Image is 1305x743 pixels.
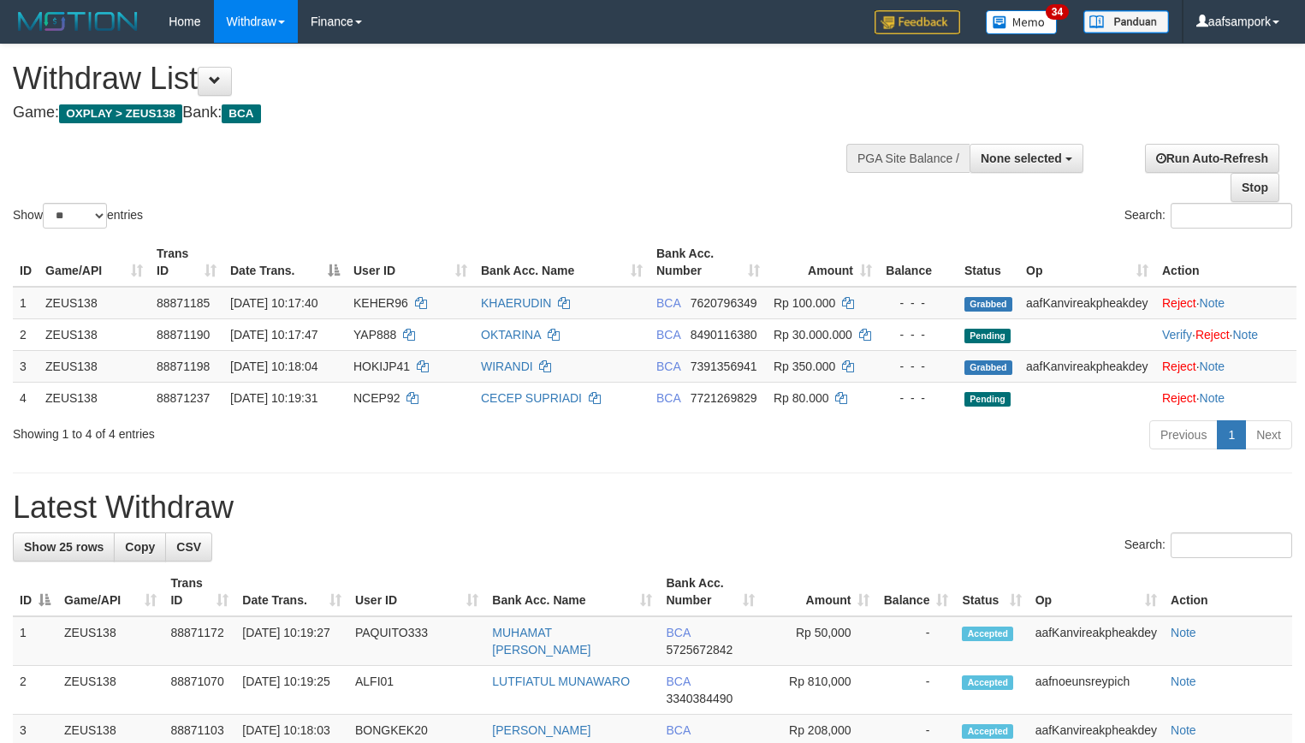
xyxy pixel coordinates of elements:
[165,532,212,562] a: CSV
[1124,203,1292,229] label: Search:
[1162,328,1192,342] a: Verify
[230,360,317,373] span: [DATE] 10:18:04
[774,328,852,342] span: Rp 30.000.000
[13,238,39,287] th: ID
[57,568,163,616] th: Game/API: activate to sort column ascending
[962,724,1013,739] span: Accepted
[235,568,348,616] th: Date Trans.: activate to sort column ascending
[353,360,410,373] span: HOKIJP41
[13,568,57,616] th: ID: activate to sort column descending
[962,627,1013,641] span: Accepted
[666,675,690,688] span: BCA
[774,391,829,405] span: Rp 80.000
[659,568,761,616] th: Bank Acc. Number: activate to sort column ascending
[986,10,1058,34] img: Button%20Memo.svg
[981,152,1062,165] span: None selected
[1019,287,1155,319] td: aafKanvireakpheakdey
[762,616,877,666] td: Rp 50,000
[691,328,757,342] span: Copy 8490116380 to clipboard
[964,329,1011,343] span: Pending
[222,104,260,123] span: BCA
[347,238,474,287] th: User ID: activate to sort column ascending
[1200,391,1225,405] a: Note
[230,296,317,310] span: [DATE] 10:17:40
[666,692,733,705] span: Copy 3340384490 to clipboard
[481,391,582,405] a: CECEP SUPRIADI
[481,328,541,342] a: OKTARINA
[1171,675,1196,688] a: Note
[955,568,1028,616] th: Status: activate to sort column ascending
[762,568,877,616] th: Amount: activate to sort column ascending
[1162,296,1196,310] a: Reject
[13,490,1292,525] h1: Latest Withdraw
[656,328,680,342] span: BCA
[886,389,951,407] div: - - -
[235,616,348,666] td: [DATE] 10:19:27
[474,238,650,287] th: Bank Acc. Name: activate to sort column ascending
[964,297,1012,312] span: Grabbed
[1171,626,1196,639] a: Note
[1171,532,1292,558] input: Search:
[1029,666,1164,715] td: aafnoeunsreypich
[964,360,1012,375] span: Grabbed
[13,287,39,319] td: 1
[348,568,485,616] th: User ID: activate to sort column ascending
[485,568,659,616] th: Bank Acc. Name: activate to sort column ascending
[1083,10,1169,33] img: panduan.png
[1171,723,1196,737] a: Note
[13,382,39,413] td: 4
[1200,360,1225,373] a: Note
[1171,203,1292,229] input: Search:
[157,296,210,310] span: 88871185
[1155,382,1296,413] td: ·
[348,666,485,715] td: ALFI01
[157,328,210,342] span: 88871190
[886,358,951,375] div: - - -
[150,238,223,287] th: Trans ID: activate to sort column ascending
[13,9,143,34] img: MOTION_logo.png
[13,666,57,715] td: 2
[767,238,879,287] th: Amount: activate to sort column ascending
[13,616,57,666] td: 1
[1195,328,1230,342] a: Reject
[59,104,182,123] span: OXPLAY > ZEUS138
[691,296,757,310] span: Copy 7620796349 to clipboard
[691,360,757,373] span: Copy 7391356941 to clipboard
[886,326,951,343] div: - - -
[39,318,150,350] td: ZEUS138
[964,392,1011,407] span: Pending
[1232,328,1258,342] a: Note
[774,360,835,373] span: Rp 350.000
[1231,173,1279,202] a: Stop
[1124,532,1292,558] label: Search:
[875,10,960,34] img: Feedback.jpg
[57,616,163,666] td: ZEUS138
[481,360,533,373] a: WIRANDI
[353,391,400,405] span: NCEP92
[656,360,680,373] span: BCA
[13,350,39,382] td: 3
[886,294,951,312] div: - - -
[876,568,955,616] th: Balance: activate to sort column ascending
[230,391,317,405] span: [DATE] 10:19:31
[39,350,150,382] td: ZEUS138
[13,203,143,229] label: Show entries
[235,666,348,715] td: [DATE] 10:19:25
[1029,568,1164,616] th: Op: activate to sort column ascending
[492,723,590,737] a: [PERSON_NAME]
[157,391,210,405] span: 88871237
[1029,616,1164,666] td: aafKanvireakpheakdey
[13,62,853,96] h1: Withdraw List
[958,238,1019,287] th: Status
[1155,287,1296,319] td: ·
[492,675,630,688] a: LUTFIATUL MUNAWARO
[481,296,551,310] a: KHAERUDIN
[762,666,877,715] td: Rp 810,000
[1149,420,1218,449] a: Previous
[1217,420,1246,449] a: 1
[1145,144,1279,173] a: Run Auto-Refresh
[114,532,166,562] a: Copy
[666,643,733,657] span: Copy 5725672842 to clipboard
[1155,238,1296,287] th: Action
[970,144,1083,173] button: None selected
